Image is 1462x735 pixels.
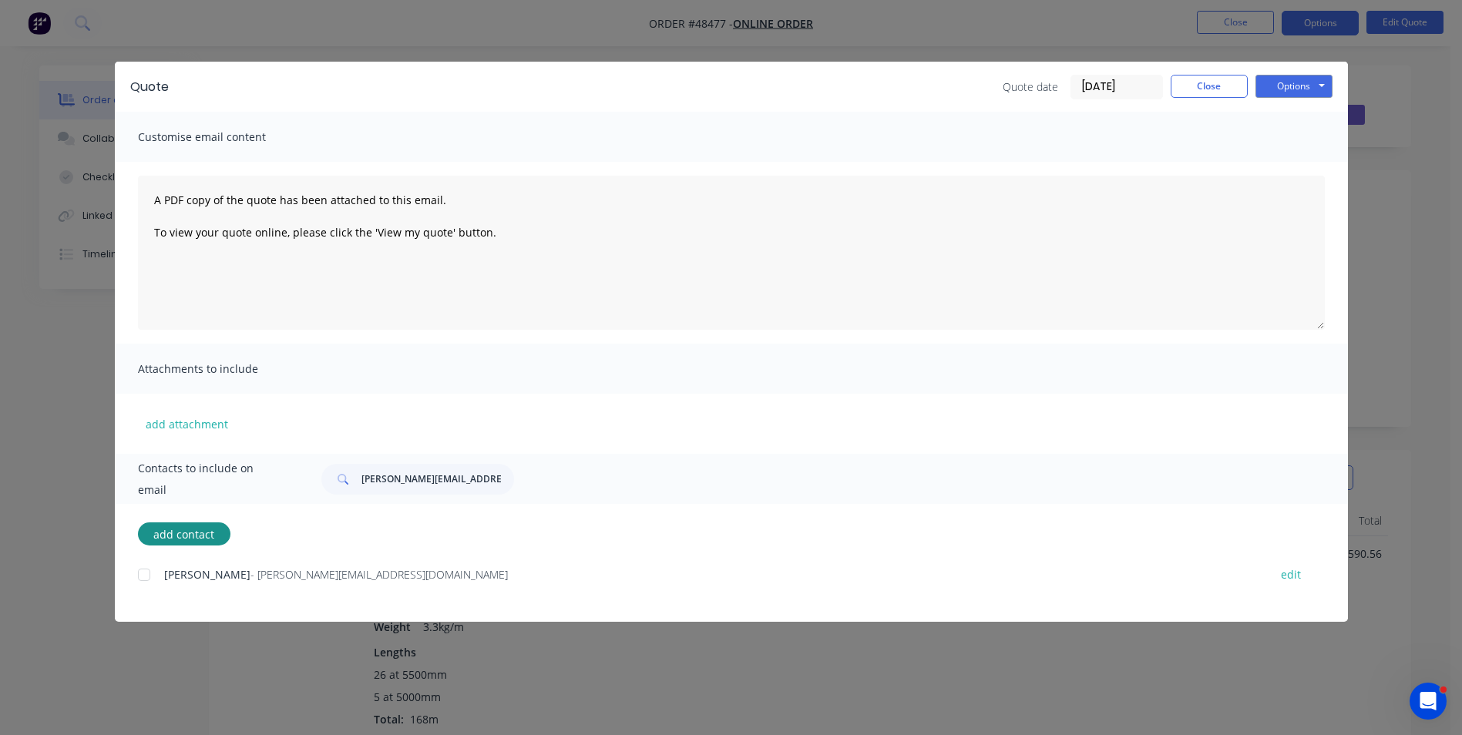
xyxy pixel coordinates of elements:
button: Options [1255,75,1333,98]
span: Contacts to include on email [138,458,284,501]
span: [PERSON_NAME] [164,567,250,582]
button: Close [1171,75,1248,98]
textarea: A PDF copy of the quote has been attached to this email. To view your quote online, please click ... [138,176,1325,330]
button: edit [1272,564,1310,585]
span: Attachments to include [138,358,308,380]
span: Quote date [1003,79,1058,95]
div: Quote [130,78,169,96]
span: - [PERSON_NAME][EMAIL_ADDRESS][DOMAIN_NAME] [250,567,508,582]
button: add attachment [138,412,236,435]
button: add contact [138,522,230,545]
input: Search... [361,464,514,495]
span: Customise email content [138,126,308,148]
iframe: Intercom live chat [1410,683,1447,720]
